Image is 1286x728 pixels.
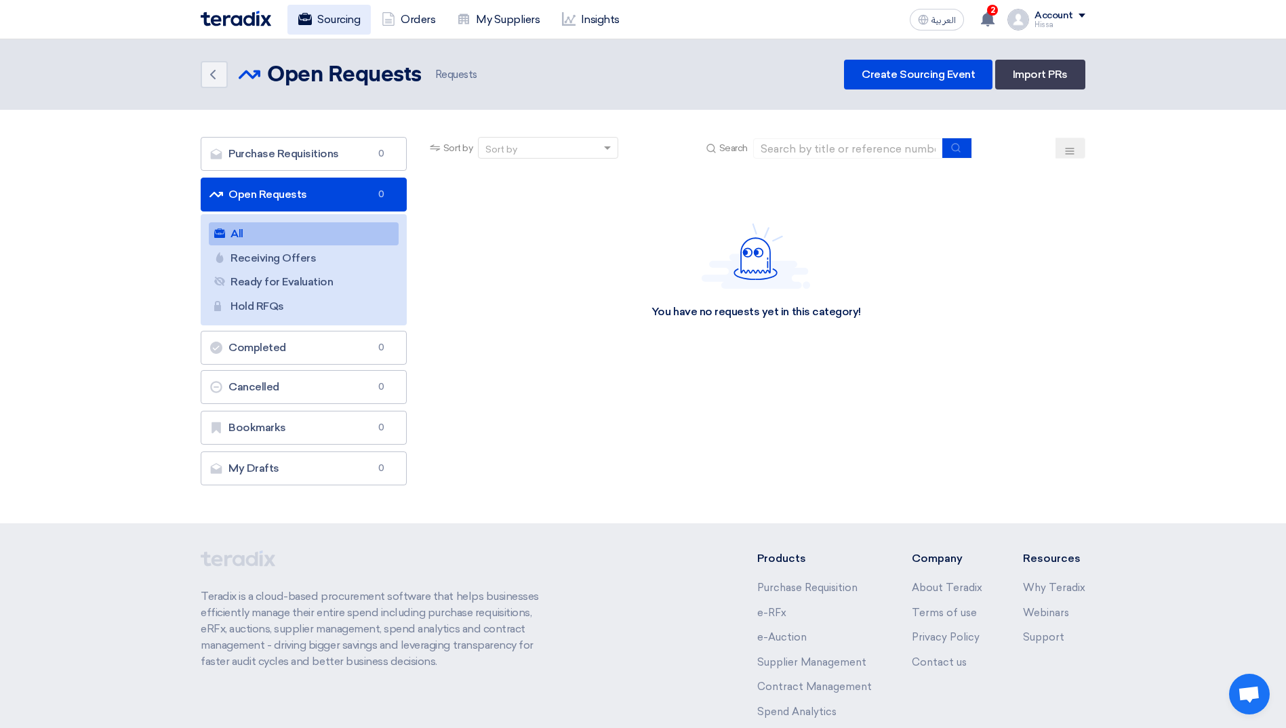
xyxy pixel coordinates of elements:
[374,462,390,475] span: 0
[757,550,872,567] li: Products
[757,706,837,718] a: Spend Analytics
[201,11,271,26] img: Teradix logo
[844,60,992,89] a: Create Sourcing Event
[209,222,399,245] a: All
[201,331,407,365] a: Completed0
[374,341,390,355] span: 0
[287,5,371,35] a: Sourcing
[201,178,407,211] a: Open Requests0
[702,223,810,289] img: Hello
[209,270,399,294] a: Ready for Evaluation
[267,62,422,89] h2: Open Requests
[757,656,866,668] a: Supplier Management
[433,67,477,83] span: Requests
[912,631,980,643] a: Privacy Policy
[1034,21,1085,28] div: Hissa
[374,380,390,394] span: 0
[987,5,998,16] span: 2
[753,138,943,159] input: Search by title or reference number
[1007,9,1029,31] img: profile_test.png
[757,631,807,643] a: e-Auction
[201,451,407,485] a: My Drafts0
[995,60,1085,89] a: Import PRs
[1023,631,1064,643] a: Support
[912,550,982,567] li: Company
[910,9,964,31] button: العربية
[719,141,748,155] span: Search
[912,656,967,668] a: Contact us
[201,137,407,171] a: Purchase Requisitions0
[201,588,555,670] p: Teradix is a cloud-based procurement software that helps businesses efficiently manage their enti...
[371,5,446,35] a: Orders
[209,295,399,318] a: Hold RFQs
[757,681,872,693] a: Contract Management
[209,247,399,270] a: Receiving Offers
[757,607,786,619] a: e-RFx
[912,607,977,619] a: Terms of use
[551,5,630,35] a: Insights
[931,16,956,25] span: العربية
[446,5,550,35] a: My Suppliers
[651,305,861,319] div: You have no requests yet in this category!
[1229,674,1270,714] a: Open chat
[1023,582,1085,594] a: Why Teradix
[374,421,390,434] span: 0
[1034,10,1073,22] div: Account
[757,582,858,594] a: Purchase Requisition
[485,142,517,157] div: Sort by
[443,141,473,155] span: Sort by
[201,370,407,404] a: Cancelled0
[374,188,390,201] span: 0
[374,147,390,161] span: 0
[1023,550,1085,567] li: Resources
[912,582,982,594] a: About Teradix
[201,411,407,445] a: Bookmarks0
[1023,607,1069,619] a: Webinars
